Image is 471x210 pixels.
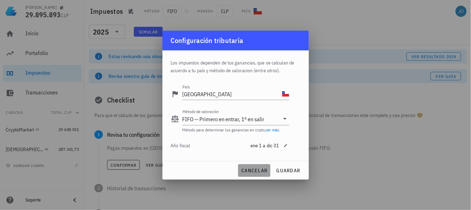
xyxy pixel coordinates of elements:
span: Método para determinar tus ganancias en cripto, . [182,127,280,132]
span: ene 1 a dic 31 [250,142,279,149]
div: Los impuestos dependen de tus ganancias, que se calculan de acuerdo a tu país y método de valorac... [171,50,300,79]
label: País [182,84,190,89]
button: guardar [273,164,303,177]
a: ver más [266,127,279,132]
span: cancelar [241,167,267,174]
button: cancelar [238,164,270,177]
div: Año fiscal [171,137,289,154]
div: FIFO — Primero en entrar, 1º en salir [182,116,265,123]
div: Método de valoraciónFIFO — Primero en entrar, 1º en salir [182,113,289,125]
div: CL-icon [282,91,289,98]
span: guardar [276,167,300,174]
div: Configuración tributaria [171,35,243,46]
label: Método de valoración [182,109,219,114]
